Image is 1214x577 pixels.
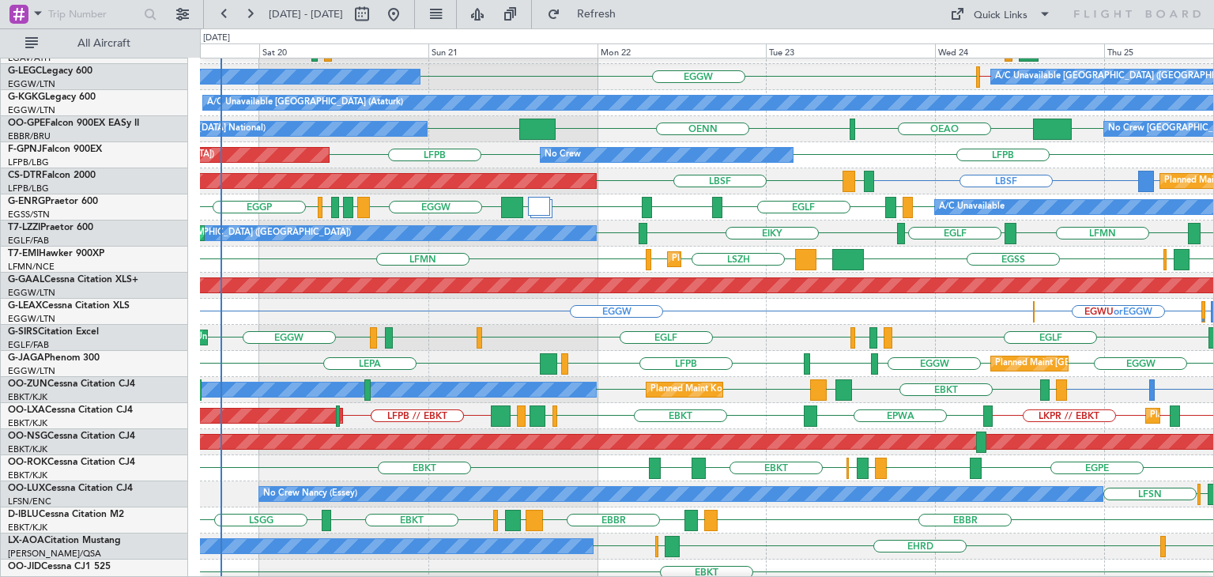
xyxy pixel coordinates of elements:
[8,379,47,389] span: OO-ZUN
[8,405,45,415] span: OO-LXA
[8,301,42,311] span: G-LEAX
[8,365,55,377] a: EGGW/LTN
[17,31,172,56] button: All Aircraft
[650,378,835,402] div: Planned Maint Kortrijk-[GEOGRAPHIC_DATA]
[48,2,139,26] input: Trip Number
[8,104,55,116] a: EGGW/LTN
[8,92,96,102] a: G-KGKGLegacy 600
[8,443,47,455] a: EBKT/KJK
[207,91,403,115] div: A/C Unavailable [GEOGRAPHIC_DATA] (Ataturk)
[8,78,55,90] a: EGGW/LTN
[8,261,55,273] a: LFMN/NCE
[8,235,49,247] a: EGLF/FAB
[8,562,111,571] a: OO-JIDCessna CJ1 525
[263,482,357,506] div: No Crew Nancy (Essey)
[8,379,135,389] a: OO-ZUNCessna Citation CJ4
[672,247,823,271] div: Planned Maint [GEOGRAPHIC_DATA]
[8,353,44,363] span: G-JAGA
[8,484,45,493] span: OO-LUX
[8,171,42,180] span: CS-DTR
[8,223,93,232] a: T7-LZZIPraetor 600
[8,197,45,206] span: G-ENRG
[8,417,47,429] a: EBKT/KJK
[942,2,1059,27] button: Quick Links
[564,9,630,20] span: Refresh
[8,249,104,258] a: T7-EMIHawker 900XP
[8,536,44,545] span: LX-AOA
[935,43,1104,58] div: Wed 24
[8,470,47,481] a: EBKT/KJK
[8,432,47,441] span: OO-NSG
[8,52,51,64] a: LGAV/ATH
[8,458,135,467] a: OO-ROKCessna Citation CJ4
[259,43,428,58] div: Sat 20
[8,339,49,351] a: EGLF/FAB
[8,562,41,571] span: OO-JID
[974,8,1027,24] div: Quick Links
[8,327,99,337] a: G-SIRSCitation Excel
[939,195,1005,219] div: A/C Unavailable
[8,391,47,403] a: EBKT/KJK
[8,197,98,206] a: G-ENRGPraetor 600
[269,7,343,21] span: [DATE] - [DATE]
[203,32,230,45] div: [DATE]
[8,249,39,258] span: T7-EMI
[8,536,121,545] a: LX-AOACitation Mustang
[8,130,51,142] a: EBBR/BRU
[8,548,101,560] a: [PERSON_NAME]/QSA
[8,287,55,299] a: EGGW/LTN
[8,522,47,534] a: EBKT/KJK
[8,171,96,180] a: CS-DTRFalcon 2000
[8,313,55,325] a: EGGW/LTN
[8,145,42,154] span: F-GPNJ
[8,301,130,311] a: G-LEAXCessna Citation XLS
[8,183,49,194] a: LFPB/LBG
[766,43,935,58] div: Tue 23
[41,38,167,49] span: All Aircraft
[598,43,767,58] div: Mon 22
[8,353,100,363] a: G-JAGAPhenom 300
[8,157,49,168] a: LFPB/LBG
[8,119,45,128] span: OO-GPE
[8,496,51,507] a: LFSN/ENC
[428,43,598,58] div: Sun 21
[94,221,351,245] div: A/C Unavailable [GEOGRAPHIC_DATA] ([GEOGRAPHIC_DATA])
[8,458,47,467] span: OO-ROK
[8,92,45,102] span: G-KGKG
[540,2,635,27] button: Refresh
[8,432,135,441] a: OO-NSGCessna Citation CJ4
[8,510,124,519] a: D-IBLUCessna Citation M2
[8,327,38,337] span: G-SIRS
[8,484,133,493] a: OO-LUXCessna Citation CJ4
[8,405,133,415] a: OO-LXACessna Citation CJ4
[8,275,44,285] span: G-GAAL
[8,66,92,76] a: G-LEGCLegacy 600
[8,145,102,154] a: F-GPNJFalcon 900EX
[8,510,39,519] span: D-IBLU
[8,223,40,232] span: T7-LZZI
[8,66,42,76] span: G-LEGC
[8,209,50,221] a: EGSS/STN
[545,143,581,167] div: No Crew
[8,119,139,128] a: OO-GPEFalcon 900EX EASy II
[8,275,138,285] a: G-GAALCessna Citation XLS+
